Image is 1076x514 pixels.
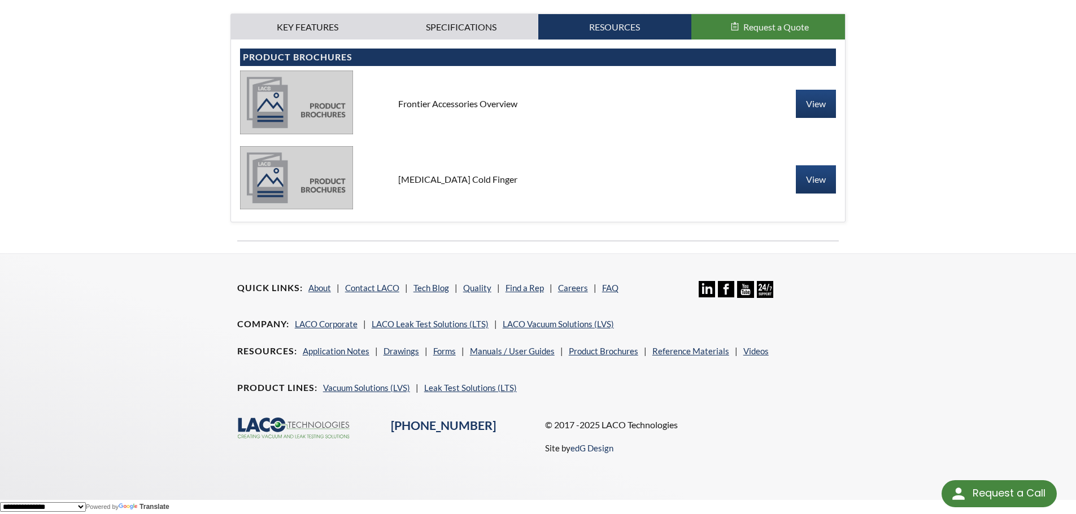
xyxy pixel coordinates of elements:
[545,441,613,455] p: Site by
[470,346,555,356] a: Manuals / User Guides
[545,418,839,432] p: © 2017 -2025 LACO Technologies
[240,71,353,134] img: product_brochures-81b49242bb8394b31c113ade466a77c846893fb1009a796a1a03a1a1c57cbc37.jpg
[973,480,1045,506] div: Request a Call
[237,282,303,294] h4: Quick Links
[424,383,517,393] a: Leak Test Solutions (LTS)
[231,14,385,40] a: Key Features
[237,318,289,330] h4: Company
[433,346,456,356] a: Forms
[757,281,773,297] img: 24/7 Support Icon
[942,480,1057,507] div: Request a Call
[389,173,687,186] div: [MEDICAL_DATA] Cold Finger
[303,346,369,356] a: Application Notes
[503,319,614,329] a: LACO Vacuum Solutions (LVS)
[385,14,538,40] a: Specifications
[119,503,169,511] a: Translate
[384,346,419,356] a: Drawings
[413,283,449,293] a: Tech Blog
[308,283,331,293] a: About
[757,289,773,300] a: 24/7 Support
[323,383,410,393] a: Vacuum Solutions (LVS)
[295,319,358,329] a: LACO Corporate
[949,485,968,503] img: round button
[691,14,845,40] button: Request a Quote
[237,382,317,394] h4: Product Lines
[796,165,836,194] a: View
[538,14,692,40] a: Resources
[389,98,687,110] div: Frontier Accessories Overview
[119,503,140,511] img: Google Translate
[243,51,834,63] h4: Product Brochures
[570,443,613,453] a: edG Design
[743,21,809,32] span: Request a Quote
[372,319,489,329] a: LACO Leak Test Solutions (LTS)
[652,346,729,356] a: Reference Materials
[240,146,353,209] img: product_brochures-81b49242bb8394b31c113ade466a77c846893fb1009a796a1a03a1a1c57cbc37.jpg
[743,346,769,356] a: Videos
[602,283,618,293] a: FAQ
[463,283,491,293] a: Quality
[558,283,588,293] a: Careers
[237,345,297,357] h4: Resources
[506,283,544,293] a: Find a Rep
[391,418,496,433] a: [PHONE_NUMBER]
[345,283,399,293] a: Contact LACO
[569,346,638,356] a: Product Brochures
[796,90,836,118] a: View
